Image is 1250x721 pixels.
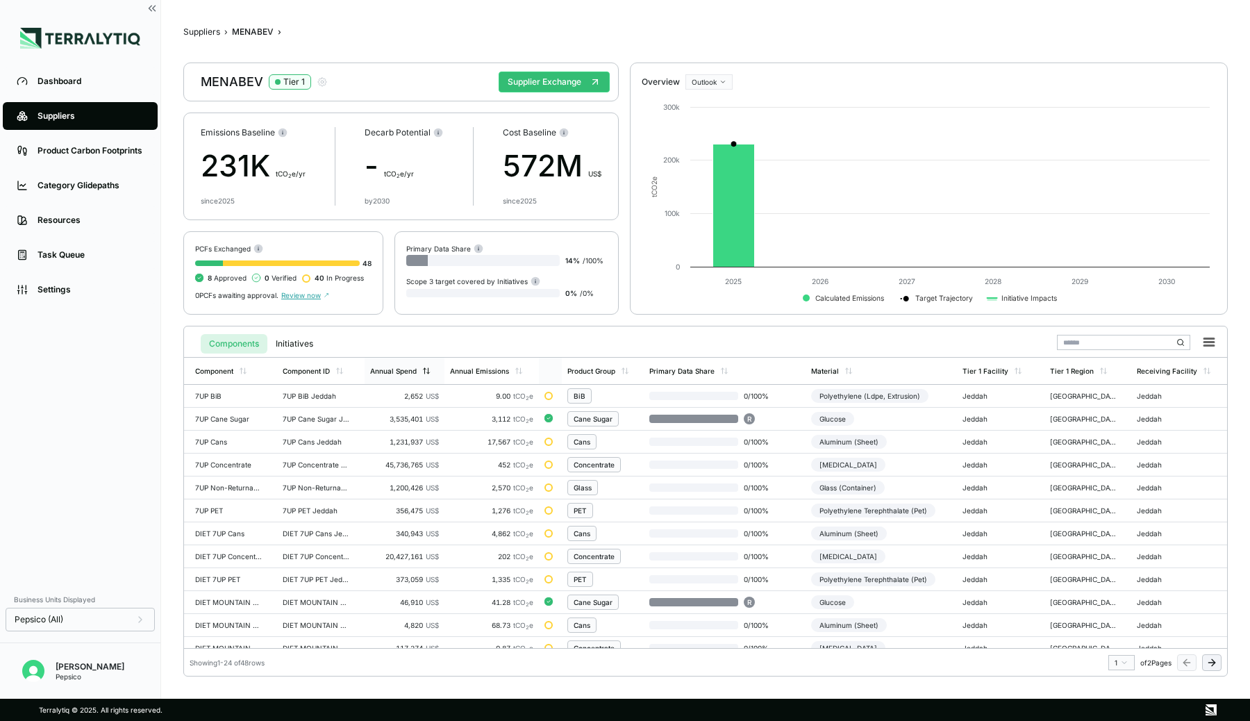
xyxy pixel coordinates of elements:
div: Jeddah [1137,438,1203,446]
div: 7UP Concentrate Jeddah [283,461,349,469]
div: 202 [450,552,533,561]
div: [GEOGRAPHIC_DATA] & [GEOGRAPHIC_DATA] [1050,529,1117,538]
div: Jeddah [1137,575,1203,583]
div: Jeddah [962,506,1029,515]
text: 2027 [898,277,915,285]
span: 0 / 100 % [738,438,783,446]
span: 0 / 100 % [738,529,783,538]
span: tCO e [513,438,533,446]
div: 7UP PET Jeddah [283,506,349,515]
div: Cane Sugar [574,415,612,423]
div: [GEOGRAPHIC_DATA] & [GEOGRAPHIC_DATA] [1050,644,1117,652]
span: In Progress [315,274,364,282]
span: 0 / 100 % [738,461,783,469]
div: Product Carbon Footprints [37,145,144,156]
div: Jeddah [962,483,1029,492]
sub: 2 [526,395,529,401]
div: DIET 7UP Cans Jeddah [283,529,349,538]
div: Cane Sugar [574,598,612,606]
span: t CO e/yr [276,169,306,178]
div: 7UP Cane Sugar Jeddah [283,415,349,423]
div: Resources [37,215,144,226]
div: 7UP Cane Sugar [195,415,262,423]
div: Cans [574,529,590,538]
span: of 2 Pages [1140,658,1172,667]
div: Jeddah [1137,644,1203,652]
span: 0 / 100 % [738,552,783,561]
div: 46,910 [370,598,439,606]
div: 1,276 [450,506,533,515]
div: Showing 1 - 24 of 48 rows [190,658,265,667]
div: Concentrate [574,461,615,469]
span: US$ [588,169,601,178]
span: US$ [426,552,439,561]
div: Glucose [811,595,854,609]
div: Jeddah [1137,461,1203,469]
div: 7UP Non-Returnable Glass [195,483,262,492]
div: Tier 1 [283,76,305,88]
div: [MEDICAL_DATA] [811,458,885,472]
div: Polyethylene Terephthalate (Pet) [811,504,935,517]
div: 373,059 [370,575,439,583]
div: 9.00 [450,392,533,400]
span: US$ [426,483,439,492]
div: [GEOGRAPHIC_DATA] & [GEOGRAPHIC_DATA] [1050,461,1117,469]
div: BiB [574,392,585,400]
div: [PERSON_NAME] [56,661,124,672]
sub: 2 [397,173,400,179]
div: Aluminum (Sheet) [811,618,887,632]
div: Jeddah [962,552,1029,561]
div: Polyethylene Terephthalate (Pet) [811,572,935,586]
div: Concentrate [574,552,615,561]
div: [GEOGRAPHIC_DATA] & [GEOGRAPHIC_DATA] [1050,552,1117,561]
div: Business Units Displayed [6,591,155,608]
span: t CO e/yr [384,169,414,178]
div: [GEOGRAPHIC_DATA] & [GEOGRAPHIC_DATA] [1050,506,1117,515]
div: 117,274 [370,644,439,652]
span: 0 PCFs awaiting approval. [195,291,278,299]
div: 1,200,426 [370,483,439,492]
div: 7UP BiB [195,392,262,400]
span: tCO e [513,598,533,606]
span: 8 [208,274,212,282]
div: Jeddah [1137,598,1203,606]
text: Calculated Emissions [815,294,884,302]
span: › [278,26,281,38]
div: Pepsico [56,672,124,681]
div: [GEOGRAPHIC_DATA] & [GEOGRAPHIC_DATA] [1050,438,1117,446]
sub: 2 [526,487,529,493]
span: tCO e [513,506,533,515]
span: 0 / 100 % [738,483,783,492]
div: 4,820 [370,621,439,629]
div: Overview [642,76,680,88]
button: Suppliers [183,26,220,38]
div: PCFs Exchanged [195,243,372,254]
div: 17,567 [450,438,533,446]
div: 7UP Cans Jeddah [283,438,349,446]
div: Dashboard [37,76,144,87]
span: 40 [315,274,324,282]
div: Task Queue [37,249,144,260]
sub: 2 [526,579,529,585]
div: 3,112 [450,415,533,423]
text: 2029 [1072,277,1088,285]
span: R [747,598,751,606]
button: Supplier Exchange [499,72,610,92]
div: Decarb Potential [365,127,443,138]
div: DIET 7UP PET [195,575,262,583]
text: 2025 [725,277,742,285]
span: 48 [362,259,372,267]
div: 68.73 [450,621,533,629]
div: [MEDICAL_DATA] [811,641,885,655]
span: tCO e [513,575,533,583]
div: DIET MOUNTAIN DEW Concentrate [GEOGRAPHIC_DATA] [283,644,349,652]
div: by 2030 [365,197,390,205]
div: [GEOGRAPHIC_DATA] & [GEOGRAPHIC_DATA] [1050,621,1117,629]
text: 2028 [985,277,1001,285]
div: DIET MOUNTAIN DEW Concentrate [195,644,262,652]
button: Components [201,334,267,354]
span: 0 % [565,289,577,297]
div: Cans [574,621,590,629]
span: Outlook [692,78,717,86]
div: Annual Emissions [450,367,509,375]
